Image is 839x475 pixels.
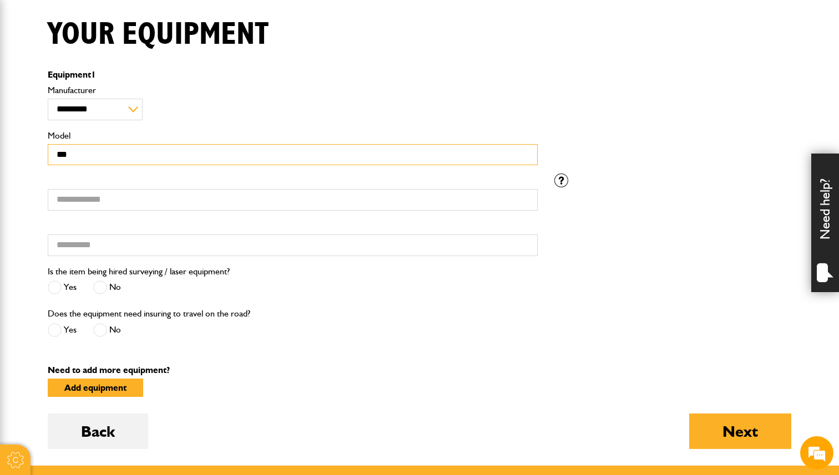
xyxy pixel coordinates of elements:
[14,201,203,332] textarea: Type your message and hit 'Enter'
[48,309,250,318] label: Does the equipment need insuring to travel on the road?
[48,413,148,449] button: Back
[19,62,47,77] img: d_20077148190_company_1631870298795_20077148190
[48,366,791,375] p: Need to add more equipment?
[48,379,143,397] button: Add equipment
[48,16,269,53] h1: Your equipment
[14,168,203,192] input: Enter your phone number
[91,69,96,80] span: 1
[93,280,121,294] label: No
[48,323,77,337] label: Yes
[48,86,538,95] label: Manufacturer
[151,341,201,356] em: Start Chat
[48,70,538,79] p: Equipment
[93,323,121,337] label: No
[14,103,203,127] input: Enter your last name
[48,267,230,276] label: Is the item being hired surveying / laser equipment?
[48,280,77,294] label: Yes
[48,131,538,140] label: Model
[689,413,791,449] button: Next
[811,154,839,292] div: Need help?
[182,6,209,32] div: Minimize live chat window
[14,135,203,160] input: Enter your email address
[58,62,186,76] div: Chat with us now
